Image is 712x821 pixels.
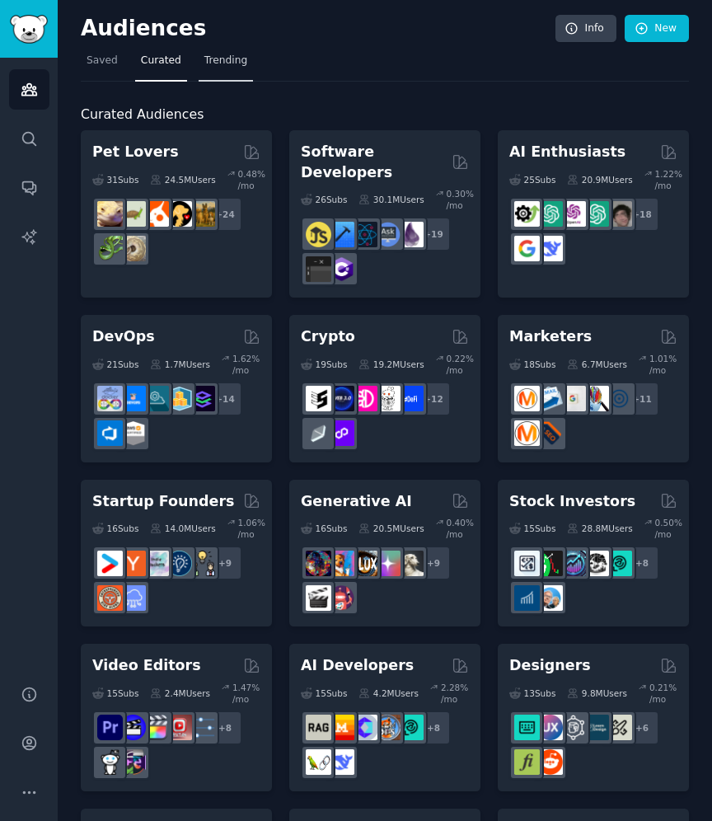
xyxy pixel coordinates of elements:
[537,386,563,411] img: Emailmarketing
[375,715,400,740] img: llmops
[120,585,146,611] img: SaaS
[120,749,146,775] img: editors
[398,551,424,576] img: DreamBooth
[358,188,424,211] div: 30.1M Users
[583,551,609,576] img: swingtrading
[97,236,123,261] img: herpetology
[97,585,123,611] img: EntrepreneurRideAlong
[97,420,123,446] img: azuredevops
[306,222,331,247] img: learnjavascript
[232,353,264,376] div: 1.62 % /mo
[120,420,146,446] img: AWS_Certified_Experts
[649,682,681,705] div: 0.21 % /mo
[607,386,632,411] img: OnlineMarketing
[514,551,540,576] img: Forex
[514,585,540,611] img: dividends
[190,715,215,740] img: postproduction
[625,711,659,745] div: + 6
[416,217,451,251] div: + 19
[358,682,419,705] div: 4.2M Users
[352,715,377,740] img: OpenSourceAI
[92,353,138,376] div: 21 Sub s
[509,517,555,540] div: 15 Sub s
[537,551,563,576] img: Trading
[514,201,540,227] img: AItoolsCatalog
[607,201,632,227] img: ArtificalIntelligence
[97,201,123,227] img: leopardgeckos
[92,168,138,191] div: 31 Sub s
[190,386,215,411] img: PlatformEngineers
[416,382,451,416] div: + 12
[398,386,424,411] img: defi_
[143,386,169,411] img: platformengineering
[649,353,681,376] div: 1.01 % /mo
[301,682,347,705] div: 15 Sub s
[92,326,155,347] h2: DevOps
[92,142,179,162] h2: Pet Lovers
[555,15,616,43] a: Info
[537,585,563,611] img: ValueInvesting
[625,15,689,43] a: New
[166,201,192,227] img: PetAdvice
[120,201,146,227] img: turtle
[655,517,686,540] div: 0.50 % /mo
[509,655,591,676] h2: Designers
[537,201,563,227] img: chatgpt_promptDesign
[306,551,331,576] img: deepdream
[306,256,331,282] img: software
[306,749,331,775] img: LangChain
[352,386,377,411] img: defiblockchain
[567,517,632,540] div: 28.8M Users
[301,142,446,182] h2: Software Developers
[120,551,146,576] img: ycombinator
[583,715,609,740] img: learndesign
[398,222,424,247] img: elixir
[87,54,118,68] span: Saved
[583,386,609,411] img: MarketingResearch
[150,168,215,191] div: 24.5M Users
[583,201,609,227] img: chatgpt_prompts_
[375,551,400,576] img: starryai
[567,353,627,376] div: 6.7M Users
[306,386,331,411] img: ethstaker
[352,551,377,576] img: FluxAI
[190,551,215,576] img: growmybusiness
[447,188,478,211] div: 0.30 % /mo
[514,420,540,446] img: content_marketing
[135,48,187,82] a: Curated
[10,15,48,44] img: GummySearch logo
[625,382,659,416] div: + 11
[416,546,451,580] div: + 9
[208,197,242,232] div: + 24
[537,715,563,740] img: UXDesign
[625,197,659,232] div: + 18
[92,655,201,676] h2: Video Editors
[81,16,555,42] h2: Audiences
[352,222,377,247] img: reactnative
[92,491,234,512] h2: Startup Founders
[166,715,192,740] img: Youtubevideo
[514,236,540,261] img: GoogleGeminiAI
[238,517,269,540] div: 1.06 % /mo
[607,715,632,740] img: UX_Design
[509,326,592,347] h2: Marketers
[625,546,659,580] div: + 8
[143,201,169,227] img: cockatiel
[190,201,215,227] img: dogbreed
[560,201,586,227] img: OpenAIDev
[537,236,563,261] img: DeepSeek
[81,48,124,82] a: Saved
[509,168,555,191] div: 25 Sub s
[537,420,563,446] img: bigseo
[329,420,354,446] img: 0xPolygon
[329,585,354,611] img: dalle2
[301,655,414,676] h2: AI Developers
[655,168,686,191] div: 1.22 % /mo
[301,491,412,512] h2: Generative AI
[329,256,354,282] img: csharp
[509,491,635,512] h2: Stock Investors
[143,715,169,740] img: finalcutpro
[150,353,210,376] div: 1.7M Users
[567,682,627,705] div: 9.8M Users
[509,682,555,705] div: 13 Sub s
